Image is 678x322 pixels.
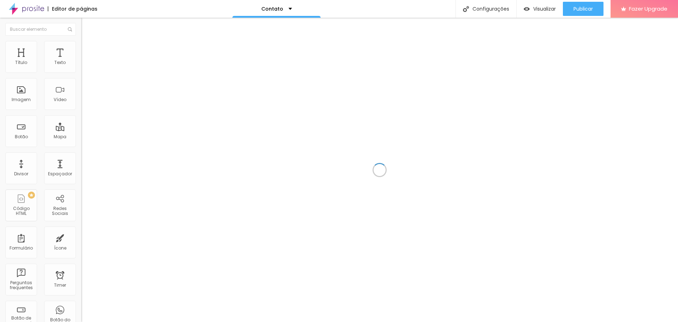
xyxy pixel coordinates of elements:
div: Formulário [10,246,33,251]
span: Fazer Upgrade [629,6,667,12]
span: Visualizar [533,6,556,12]
div: Título [15,60,27,65]
p: Contato [261,6,283,11]
div: Imagem [12,97,31,102]
div: Timer [54,283,66,288]
div: Espaçador [48,171,72,176]
div: Redes Sociais [46,206,74,216]
div: Texto [54,60,66,65]
div: Código HTML [7,206,35,216]
button: Publicar [563,2,603,16]
img: view-1.svg [524,6,530,12]
div: Vídeo [54,97,66,102]
button: Visualizar [517,2,563,16]
div: Divisor [14,171,28,176]
div: Mapa [54,134,66,139]
img: Icone [68,27,72,31]
div: Perguntas frequentes [7,280,35,291]
img: Icone [463,6,469,12]
span: Publicar [573,6,593,12]
div: Botão [15,134,28,139]
input: Buscar elemento [5,23,76,36]
div: Ícone [54,246,66,251]
div: Editor de páginas [48,6,97,11]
